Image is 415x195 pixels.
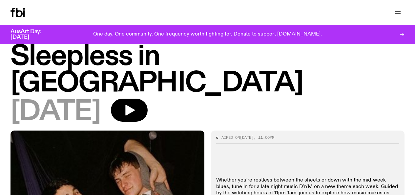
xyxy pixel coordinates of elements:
[240,135,254,140] span: [DATE]
[10,29,52,40] h3: AusArt Day: [DATE]
[10,99,100,125] span: [DATE]
[93,32,322,37] p: One day. One community. One frequency worth fighting for. Donate to support [DOMAIN_NAME].
[254,135,274,140] span: , 11:00pm
[10,43,405,97] h1: Sleepless in [GEOGRAPHIC_DATA]
[221,135,240,140] span: Aired on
